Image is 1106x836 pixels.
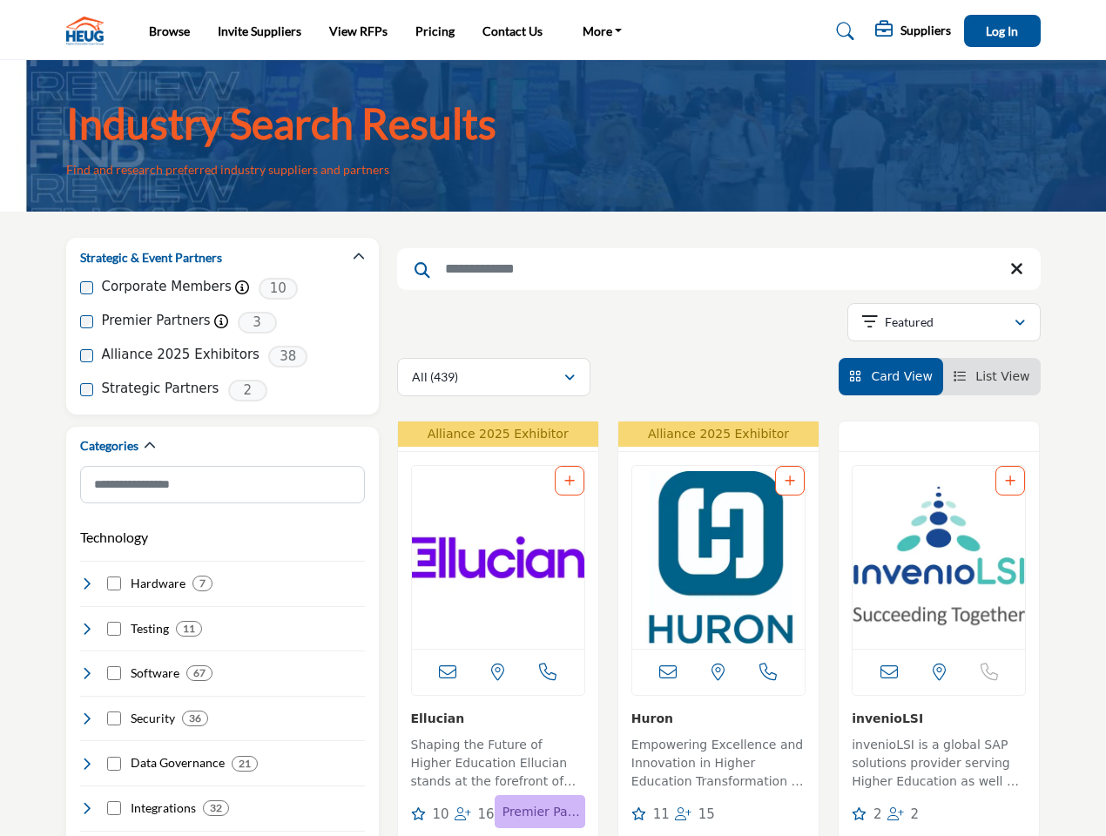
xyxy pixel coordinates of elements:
[107,576,121,590] input: Select Hardware checkbox
[411,807,426,820] i: Likes
[412,466,584,649] img: Ellucian
[964,15,1041,47] button: Log In
[415,24,455,38] a: Pricing
[887,805,920,825] div: Followers
[632,466,805,649] a: Open Listing in new tab
[268,346,307,367] span: 38
[107,801,121,815] input: Select Integrations checkbox
[131,575,185,592] h4: Hardware: Hardware Solutions
[131,799,196,817] h4: Integrations: Seamless and efficient system integrations tailored for the educational domain, ens...
[698,806,715,822] span: 15
[631,731,806,794] a: Empowering Excellence and Innovation in Higher Education Transformation In the realm of higher ed...
[131,664,179,682] h4: Software: Software solutions
[102,311,211,331] label: Premier Partners
[632,466,805,649] img: Huron
[176,621,202,637] div: 11 Results For Testing
[80,527,148,548] button: Technology
[885,313,934,331] p: Featured
[853,466,1025,649] a: Open Listing in new tab
[455,805,495,825] div: Followers
[478,806,495,822] span: 16
[102,379,219,399] label: Strategic Partners
[564,474,575,488] a: Add To List
[239,758,251,770] b: 21
[852,807,867,820] i: Likes
[900,23,951,38] h5: Suppliers
[210,802,222,814] b: 32
[852,731,1026,794] a: invenioLSI is a global SAP solutions provider serving Higher Education as well as offering specia...
[397,358,590,396] button: All (439)
[102,277,232,297] label: Corporate Members
[852,711,923,725] a: invenioLSI
[631,736,806,794] p: Empowering Excellence and Innovation in Higher Education Transformation In the realm of higher ed...
[849,369,933,383] a: View Card
[107,757,121,771] input: Select Data Governance checkbox
[432,806,448,822] span: 10
[66,17,112,45] img: Site Logo
[847,303,1041,341] button: Featured
[411,736,585,794] p: Shaping the Future of Higher Education Ellucian stands at the forefront of higher education techn...
[203,800,229,816] div: 32 Results For Integrations
[631,709,806,727] h3: Huron
[412,466,584,649] a: Open Listing in new tab
[954,369,1030,383] a: View List
[107,666,121,680] input: Select Software checkbox
[66,97,496,151] h1: Industry Search Results
[80,383,93,396] input: Strategic Partners checkbox
[66,161,389,179] p: Find and research preferred industry suppliers and partners
[329,24,388,38] a: View RFPs
[80,349,93,362] input: Alliance 2025 Exhibitors checkbox
[131,620,169,637] h4: Testing: Testing
[189,712,201,725] b: 36
[631,807,646,820] i: Likes
[653,806,670,822] span: 11
[943,358,1041,395] li: List View
[853,466,1025,649] img: invenioLSI
[911,806,920,822] span: 2
[986,24,1018,38] span: Log In
[80,315,93,328] input: Premier Partners checkbox
[228,380,267,401] span: 2
[570,19,635,44] a: More
[80,249,222,266] h2: Strategic & Event Partners
[871,369,932,383] span: Card View
[411,711,465,725] a: Ellucian
[192,576,212,591] div: 7 Results For Hardware
[482,24,543,38] a: Contact Us
[624,425,813,443] p: Alliance 2025 Exhibitor
[785,474,795,488] a: Add To List
[397,248,1041,290] input: Search Keyword
[232,756,258,772] div: 21 Results For Data Governance
[1005,474,1015,488] a: Add To List
[259,278,298,300] span: 10
[218,24,301,38] a: Invite Suppliers
[102,345,260,365] label: Alliance 2025 Exhibitors
[80,466,365,503] input: Search Category
[182,711,208,726] div: 36 Results For Security
[107,711,121,725] input: Select Security checkbox
[852,709,1026,727] h3: invenioLSI
[839,358,943,395] li: Card View
[107,622,121,636] input: Select Testing checkbox
[403,425,593,443] p: Alliance 2025 Exhibitor
[193,667,206,679] b: 67
[873,806,882,822] span: 2
[411,709,585,727] h3: Ellucian
[975,369,1029,383] span: List View
[411,731,585,794] a: Shaping the Future of Higher Education Ellucian stands at the forefront of higher education techn...
[852,736,1026,794] p: invenioLSI is a global SAP solutions provider serving Higher Education as well as offering specia...
[149,24,190,38] a: Browse
[186,665,212,681] div: 67 Results For Software
[819,17,866,45] a: Search
[238,312,277,334] span: 3
[80,281,93,294] input: Corporate Members checkbox
[131,754,225,772] h4: Data Governance: Robust systems ensuring data accuracy, consistency, and security, upholding the ...
[675,805,715,825] div: Followers
[875,21,951,42] div: Suppliers
[183,623,195,635] b: 11
[500,799,580,824] p: Premier Partner
[131,710,175,727] h4: Security: Cutting-edge solutions ensuring the utmost protection of institutional data, preserving...
[412,368,458,386] p: All (439)
[631,711,673,725] a: Huron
